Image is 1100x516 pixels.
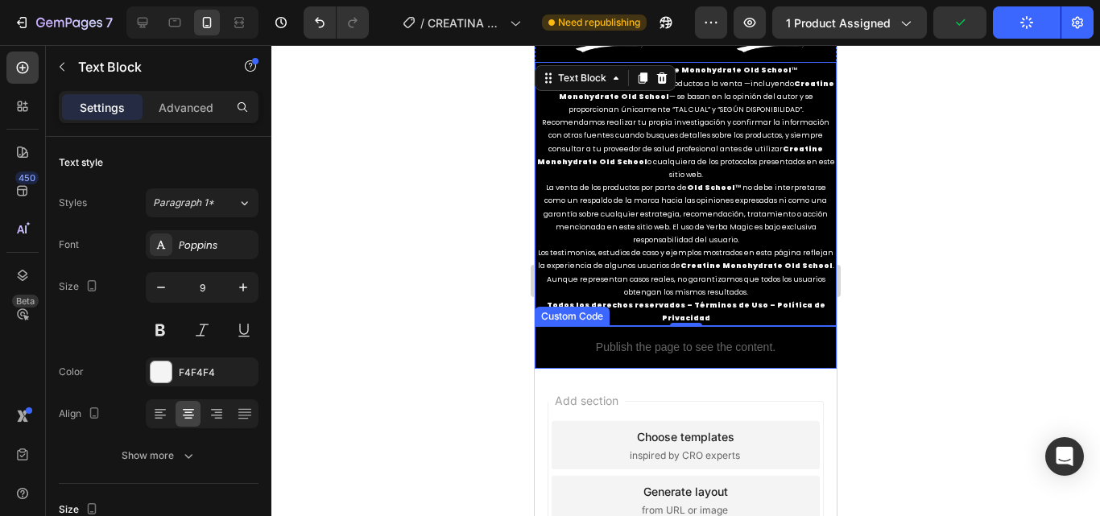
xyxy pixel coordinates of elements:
[6,6,120,39] button: 7
[59,196,87,210] div: Styles
[80,99,125,116] p: Settings
[153,196,214,210] span: Paragraph 1*
[59,441,258,470] button: Show more
[59,237,79,252] div: Font
[107,458,193,473] span: from URL or image
[420,14,424,31] span: /
[179,365,254,380] div: F4F4F4
[786,14,891,31] span: 1 product assigned
[15,171,39,184] div: 450
[146,188,258,217] button: Paragraph 1*
[1045,437,1084,476] div: Open Intercom Messenger
[105,13,113,32] p: 7
[159,99,213,116] p: Advanced
[535,45,837,516] iframe: Design area
[122,448,196,464] div: Show more
[59,403,104,425] div: Align
[558,15,640,30] span: Need republishing
[59,365,84,379] div: Color
[59,276,101,298] div: Size
[12,295,39,308] div: Beta
[179,238,254,253] div: Poppins
[59,155,103,170] div: Text style
[772,6,927,39] button: 1 product assigned
[428,14,503,31] span: CREATINA MONOHIDRATADA - B1
[304,6,369,39] div: Undo/Redo
[78,57,215,76] p: Text Block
